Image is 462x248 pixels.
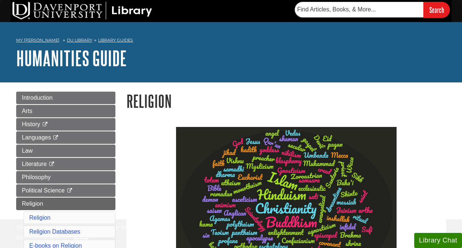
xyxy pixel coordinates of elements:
a: History [16,118,115,131]
a: Religion [29,215,51,221]
span: Introduction [22,95,53,101]
span: Political Science [22,187,65,194]
span: Religion [22,201,43,207]
input: Find Articles, Books, & More... [295,2,423,17]
i: This link opens in a new window [53,135,59,140]
i: This link opens in a new window [49,162,55,167]
i: This link opens in a new window [42,122,48,127]
img: DU Library [12,2,152,20]
a: Philosophy [16,171,115,184]
a: DU Library [67,38,92,43]
a: Religion Databases [29,228,80,235]
nav: breadcrumb [16,35,446,47]
a: Political Science [16,184,115,197]
a: Languages [16,131,115,144]
form: Searches DU Library's articles, books, and more [295,2,450,18]
input: Search [423,2,450,18]
span: Law [22,148,33,154]
a: Arts [16,105,115,117]
a: Humanities Guide [16,47,127,70]
span: Languages [22,134,51,141]
a: Religion [16,198,115,210]
a: Library Guides [98,38,133,43]
a: Introduction [16,92,115,104]
a: Literature [16,158,115,170]
h1: Religion [126,92,446,110]
a: Law [16,145,115,157]
span: Philosophy [22,174,51,180]
span: Arts [22,108,32,114]
button: Library Chat [414,233,462,248]
span: History [22,121,40,127]
a: My [PERSON_NAME] [16,37,60,43]
i: This link opens in a new window [66,188,72,193]
span: Literature [22,161,47,167]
